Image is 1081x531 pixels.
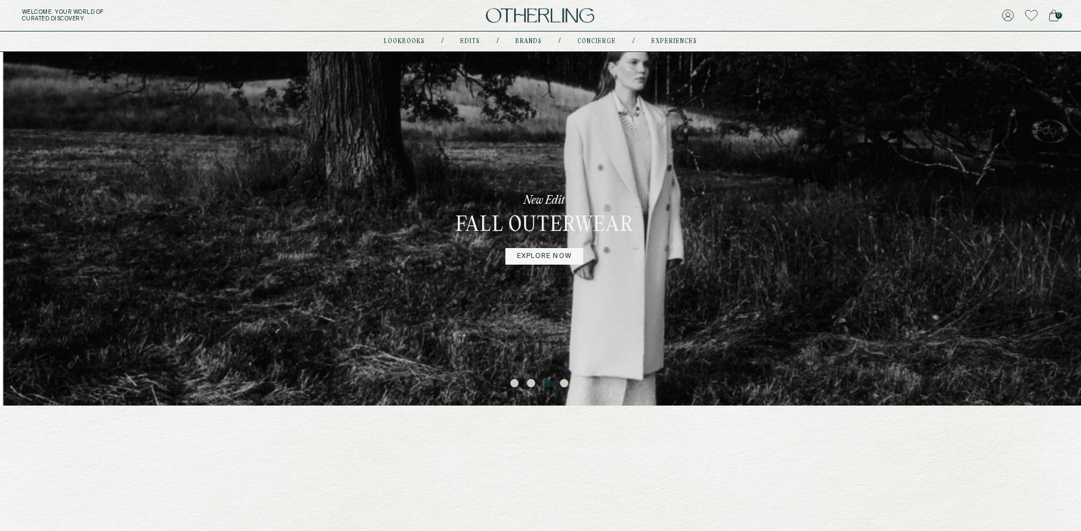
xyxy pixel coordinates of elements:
[1056,12,1062,19] span: 0
[651,39,697,44] a: experiences
[497,37,499,46] div: /
[515,39,542,44] a: Brands
[524,193,565,208] p: New Edit
[460,39,480,44] a: Edits
[441,37,444,46] div: /
[544,379,555,390] button: 3
[505,248,583,265] a: explore now
[384,39,425,44] a: lookbooks
[456,213,634,239] h3: Fall Outerwear
[527,379,538,390] button: 2
[22,9,333,22] h5: Welcome . Your world of curated discovery.
[560,379,571,390] button: 4
[486,8,594,23] img: logo
[577,39,616,44] a: concierge
[510,379,521,390] button: 1
[558,37,561,46] div: /
[1049,8,1059,23] a: 0
[632,37,635,46] div: /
